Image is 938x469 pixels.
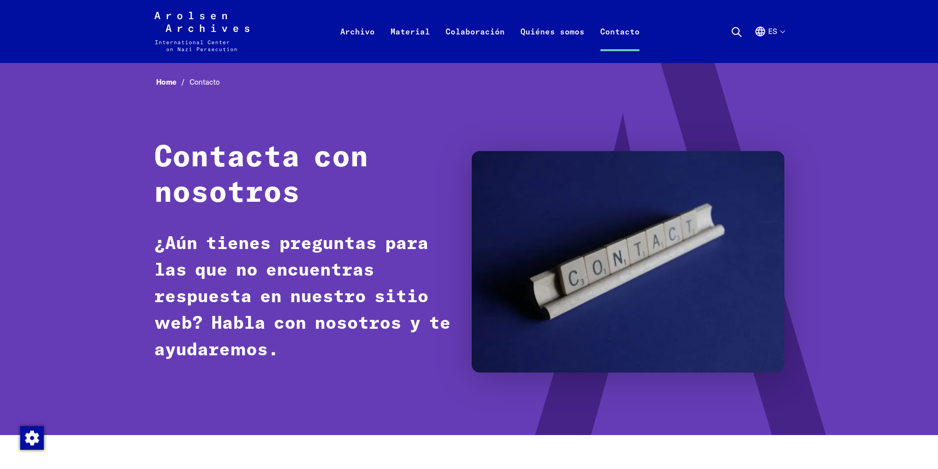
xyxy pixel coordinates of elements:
[513,24,592,63] a: Quiénes somos
[20,426,44,450] img: Modificar el consentimiento
[154,231,452,364] p: ¿Aún tienes preguntas para las que no encuentras respuesta en nuestro sitio web? Habla con nosotr...
[754,26,784,61] button: Español, selección de idioma
[383,24,438,63] a: Material
[190,77,220,87] span: Contacto
[156,77,190,87] a: Home
[154,75,784,90] nav: Breadcrumb
[332,12,647,51] nav: Principal
[592,24,647,63] a: Contacto
[438,24,513,63] a: Colaboración
[332,24,383,63] a: Archivo
[154,143,368,208] strong: Contacta con nosotros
